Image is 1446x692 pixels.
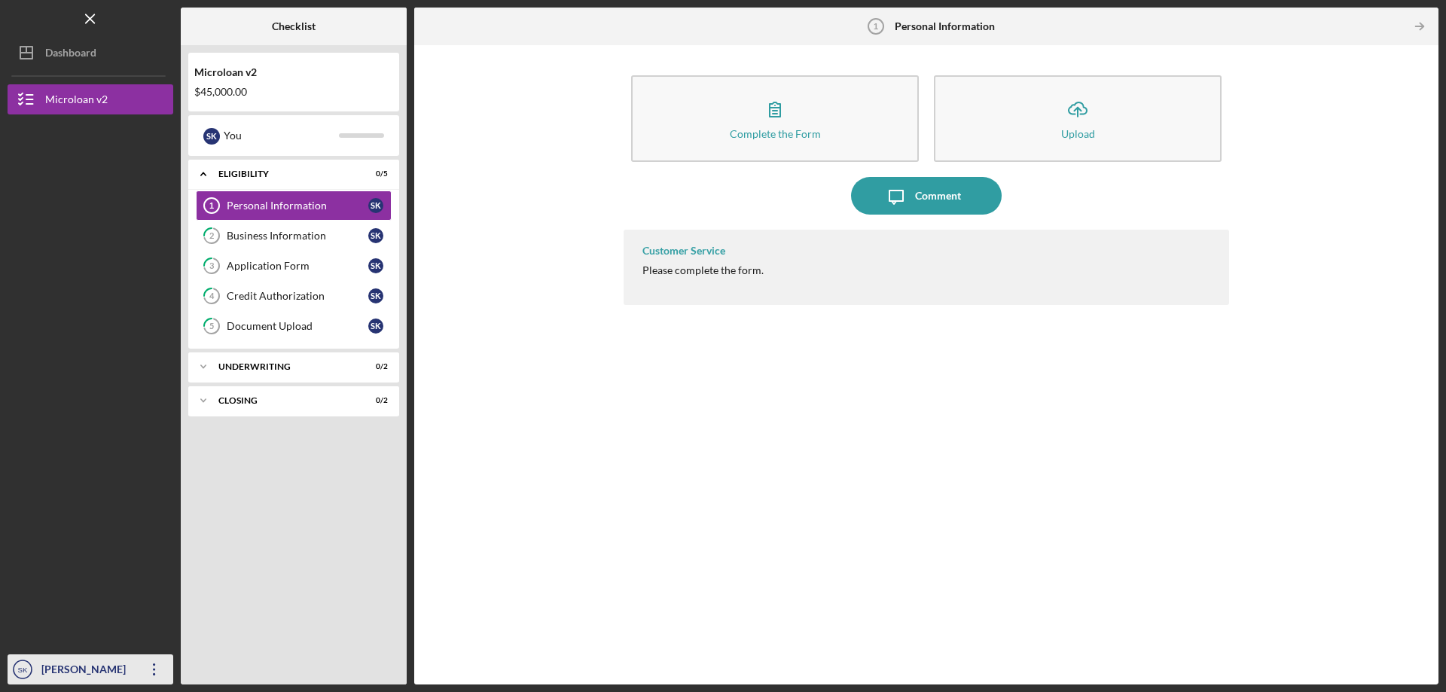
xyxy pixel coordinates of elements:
div: Application Form [227,260,368,272]
div: Microloan v2 [45,84,108,118]
div: 0 / 2 [361,362,388,371]
tspan: 5 [209,322,214,331]
tspan: 3 [209,261,214,271]
div: Upload [1061,128,1095,139]
div: S K [368,288,383,303]
div: S K [368,228,383,243]
div: Comment [915,177,961,215]
div: S K [368,198,383,213]
div: $45,000.00 [194,86,393,98]
div: Credit Authorization [227,290,368,302]
div: You [224,123,339,148]
a: 3Application FormSK [196,251,392,281]
button: Comment [851,177,1002,215]
div: Complete the Form [730,128,821,139]
div: 0 / 5 [361,169,388,178]
b: Checklist [272,20,316,32]
a: 5Document UploadSK [196,311,392,341]
tspan: 1 [209,201,214,210]
div: Customer Service [642,245,725,257]
div: Document Upload [227,320,368,332]
a: 1Personal InformationSK [196,191,392,221]
div: [PERSON_NAME] [38,654,136,688]
tspan: 1 [874,22,878,31]
div: Microloan v2 [194,66,393,78]
a: 2Business InformationSK [196,221,392,251]
div: Please complete the form. [642,264,764,276]
div: Dashboard [45,38,96,72]
tspan: 2 [209,231,214,241]
div: Personal Information [227,200,368,212]
div: S K [368,258,383,273]
button: SK[PERSON_NAME] [8,654,173,684]
text: SK [18,666,28,674]
button: Upload [934,75,1222,162]
a: 4Credit AuthorizationSK [196,281,392,311]
button: Dashboard [8,38,173,68]
div: S K [368,319,383,334]
button: Microloan v2 [8,84,173,114]
div: Eligibility [218,169,350,178]
div: Closing [218,396,350,405]
div: S K [203,128,220,145]
div: 0 / 2 [361,396,388,405]
tspan: 4 [209,291,215,301]
button: Complete the Form [631,75,919,162]
b: Personal Information [895,20,995,32]
div: Business Information [227,230,368,242]
div: Underwriting [218,362,350,371]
